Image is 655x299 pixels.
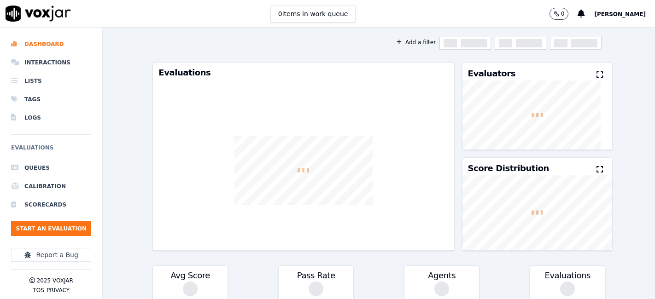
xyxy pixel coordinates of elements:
[594,11,646,17] span: [PERSON_NAME]
[37,277,73,284] p: 2025 Voxjar
[11,195,91,214] a: Scorecards
[158,69,448,77] h3: Evaluations
[270,5,356,23] button: 0items in work queue
[11,221,91,236] button: Start an Evaluation
[11,109,91,127] a: Logs
[11,72,91,90] a: Lists
[47,287,70,294] button: Privacy
[468,69,515,78] h3: Evaluators
[550,8,578,20] button: 0
[11,248,91,262] button: Report a Bug
[11,53,91,72] a: Interactions
[468,164,549,172] h3: Score Distribution
[284,271,348,280] h3: Pass Rate
[550,8,569,20] button: 0
[393,37,439,48] button: Add a filter
[11,159,91,177] a: Queues
[6,6,71,22] img: voxjar logo
[410,271,474,280] h3: Agents
[158,271,222,280] h3: Avg Score
[11,177,91,195] a: Calibration
[536,271,599,280] h3: Evaluations
[594,8,655,19] button: [PERSON_NAME]
[11,90,91,109] a: Tags
[11,35,91,53] a: Dashboard
[33,287,44,294] button: TOS
[561,10,565,17] p: 0
[11,142,91,159] h6: Evaluations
